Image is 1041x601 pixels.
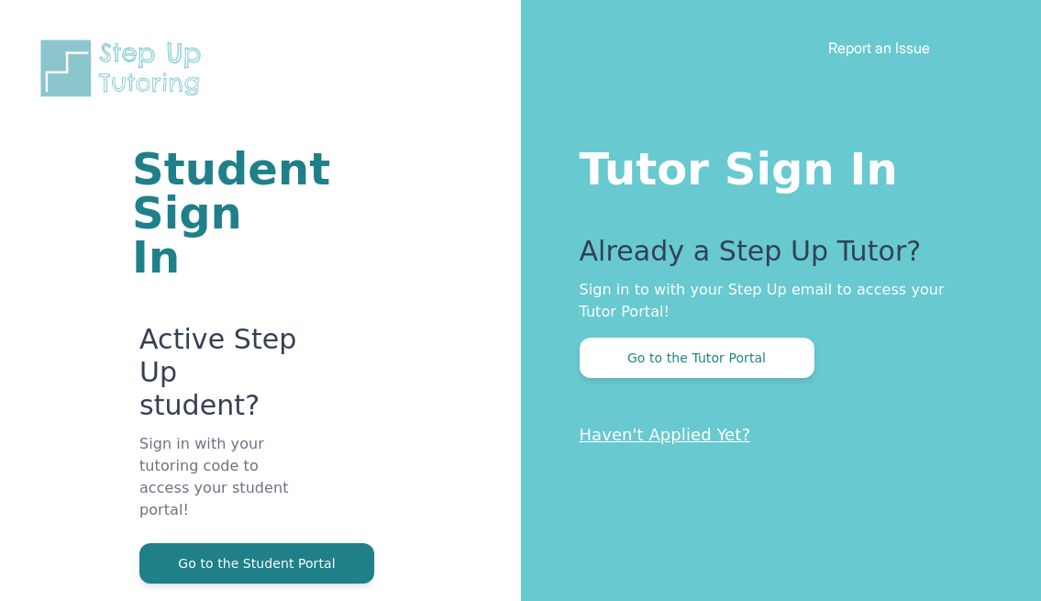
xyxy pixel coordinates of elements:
[580,425,751,444] a: Haven't Applied Yet?
[139,554,374,572] a: Go to the Student Portal
[580,235,969,279] p: Already a Step Up Tutor?
[828,39,930,57] a: Report an Issue
[580,279,969,323] p: Sign in to with your Step Up email to access your Tutor Portal!
[139,543,374,584] button: Go to the Student Portal
[139,433,301,543] p: Sign in with your tutoring code to access your student portal!
[580,349,814,366] a: Go to the Tutor Portal
[580,139,969,191] h1: Tutor Sign In
[37,37,213,100] img: Step Up Tutoring horizontal logo
[580,338,814,378] button: Go to the Tutor Portal
[132,147,301,279] h1: Student Sign In
[139,323,301,433] p: Active Step Up student?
